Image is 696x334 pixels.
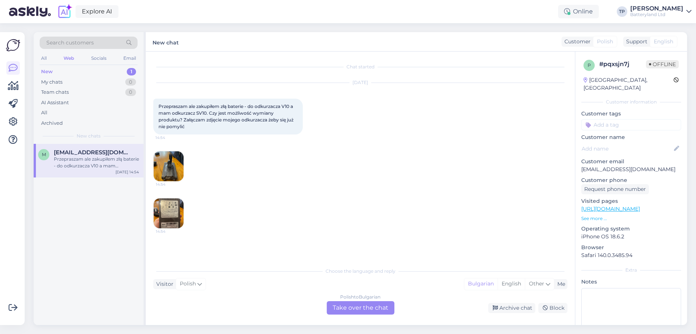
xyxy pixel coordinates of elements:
[127,68,136,75] div: 1
[154,151,184,181] img: Attachment
[57,4,73,19] img: explore-ai
[581,244,681,251] p: Browser
[41,120,63,127] div: Archived
[41,78,62,86] div: My chats
[581,215,681,222] p: See more ...
[153,64,567,70] div: Chat started
[158,103,295,129] span: Przepraszam ale zakupiłem złą baterie - do odkurzacza V10 a mam odkurzacz SV10. Czy jest możliwoś...
[554,280,565,288] div: Me
[41,89,69,96] div: Team chats
[630,6,692,18] a: [PERSON_NAME]Batteryland Ltd
[42,152,46,157] span: m
[581,251,681,259] p: Safari 140.0.3485.94
[561,38,591,46] div: Customer
[340,294,381,300] div: Polish to Bulgarian
[581,158,681,166] p: Customer email
[581,184,649,194] div: Request phone number
[153,79,567,86] div: [DATE]
[41,109,47,117] div: All
[588,62,591,68] span: p
[630,12,683,18] div: Batteryland Ltd
[581,166,681,173] p: [EMAIL_ADDRESS][DOMAIN_NAME]
[498,278,525,290] div: English
[40,53,48,63] div: All
[538,303,567,313] div: Block
[46,39,94,47] span: Search customers
[581,133,681,141] p: Customer name
[464,278,498,290] div: Bulgarian
[623,38,647,46] div: Support
[156,229,184,234] span: 14:54
[488,303,535,313] div: Archive chat
[581,176,681,184] p: Customer phone
[54,156,139,169] div: Przepraszam ale zakupiłem złą baterie - do odkurzacza V10 a mam odkurzacz SV10. Czy jest możliwoś...
[54,149,132,156] span: matiz2000@live.com
[582,145,672,153] input: Add name
[180,280,196,288] span: Polish
[153,268,567,275] div: Choose the language and reply
[617,6,627,17] div: TP
[155,135,184,140] span: 14:54
[41,99,69,106] div: AI Assistant
[327,301,394,315] div: Take over the chat
[6,38,20,52] img: Askly Logo
[558,5,599,18] div: Online
[153,280,173,288] div: Visitor
[597,38,613,46] span: Polish
[581,99,681,105] div: Customer information
[581,278,681,286] p: Notes
[90,53,108,63] div: Socials
[581,119,681,130] input: Add a tag
[62,53,76,63] div: Web
[583,76,674,92] div: [GEOGRAPHIC_DATA], [GEOGRAPHIC_DATA]
[581,197,681,205] p: Visited pages
[125,89,136,96] div: 0
[654,38,673,46] span: English
[646,60,679,68] span: Offline
[76,5,118,18] a: Explore AI
[154,198,184,228] img: Attachment
[125,78,136,86] div: 0
[116,169,139,175] div: [DATE] 14:54
[77,133,101,139] span: New chats
[581,205,640,212] a: [URL][DOMAIN_NAME]
[122,53,138,63] div: Email
[630,6,683,12] div: [PERSON_NAME]
[581,110,681,118] p: Customer tags
[599,60,646,69] div: # pqxsjn7j
[153,37,179,47] label: New chat
[581,267,681,273] div: Extra
[581,225,681,233] p: Operating system
[529,280,544,287] span: Other
[156,182,184,187] span: 14:54
[41,68,53,75] div: New
[581,233,681,241] p: iPhone OS 18.6.2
